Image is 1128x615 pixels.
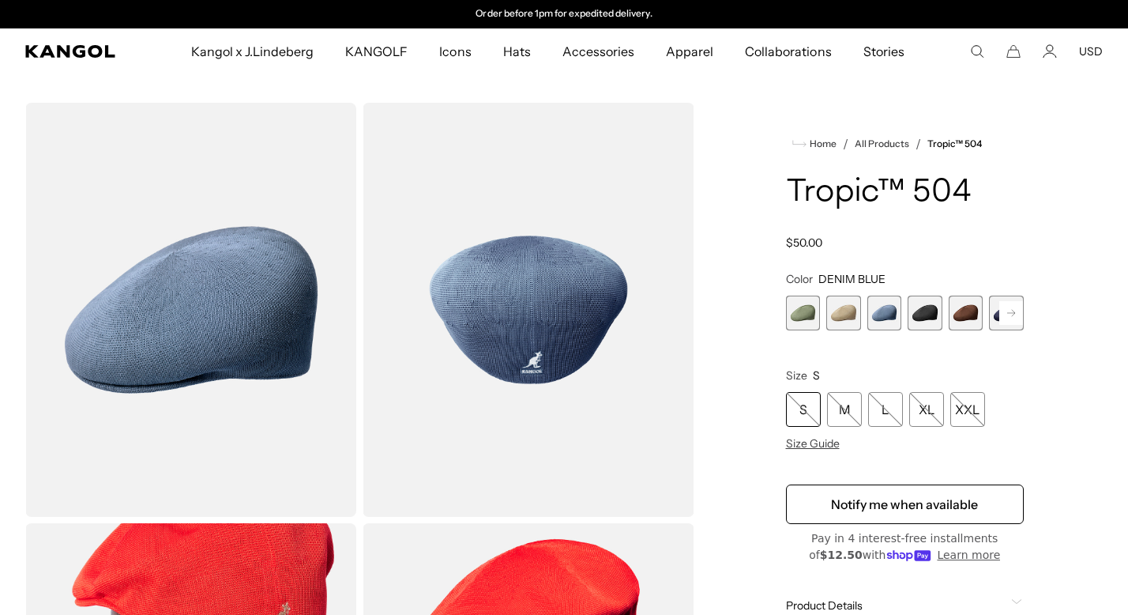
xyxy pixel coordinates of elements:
span: DENIM BLUE [818,272,885,286]
summary: Search here [970,44,984,58]
label: Black [908,296,942,330]
button: Cart [1006,44,1021,58]
h1: Tropic™ 504 [786,175,1025,210]
a: Hats [487,28,547,74]
div: M [827,392,862,427]
span: Kangol x J.Lindeberg [191,28,314,74]
div: 5 of 9 [949,296,983,330]
a: Apparel [650,28,729,74]
span: Stories [863,28,904,74]
li: / [837,134,848,153]
a: Icons [423,28,487,74]
img: color-denim-blue [25,103,356,517]
div: S [786,392,821,427]
a: Tropic™ 504 [927,138,982,149]
div: 6 of 9 [989,296,1024,330]
div: 4 of 9 [908,296,942,330]
li: / [909,134,921,153]
a: Home [792,137,837,151]
img: color-denim-blue [363,103,694,517]
a: Collaborations [729,28,847,74]
div: XL [909,392,944,427]
span: Size Guide [786,436,840,451]
div: Announcement [401,8,727,21]
span: Accessories [562,28,634,74]
label: Oil Green [786,296,821,330]
span: Product Details [786,598,1006,613]
div: 1 of 9 [786,296,821,330]
label: Beige [826,296,861,330]
div: XXL [950,392,985,427]
div: 2 of 9 [826,296,861,330]
div: 3 of 9 [867,296,902,330]
a: Kangol [25,45,125,58]
span: S [813,368,820,383]
a: Kangol x J.Lindeberg [175,28,330,74]
a: Account [1043,44,1057,58]
nav: breadcrumbs [786,134,1025,153]
span: Home [807,138,837,149]
a: KANGOLF [329,28,423,74]
button: Notify me when available [786,485,1025,524]
span: Size [786,368,807,383]
p: Order before 1pm for expedited delivery. [476,8,652,21]
div: L [868,392,903,427]
span: $50.00 [786,236,822,250]
span: KANGOLF [345,28,408,74]
a: All Products [855,138,909,149]
label: DENIM BLUE [867,296,902,330]
span: Color [786,272,813,286]
span: Hats [503,28,531,74]
button: USD [1079,44,1103,58]
span: Apparel [666,28,713,74]
slideshow-component: Announcement bar [401,8,727,21]
label: Navy [989,296,1024,330]
div: 2 of 2 [401,8,727,21]
a: Stories [848,28,920,74]
span: Collaborations [745,28,831,74]
span: Icons [439,28,471,74]
label: Brown [949,296,983,330]
a: Accessories [547,28,650,74]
